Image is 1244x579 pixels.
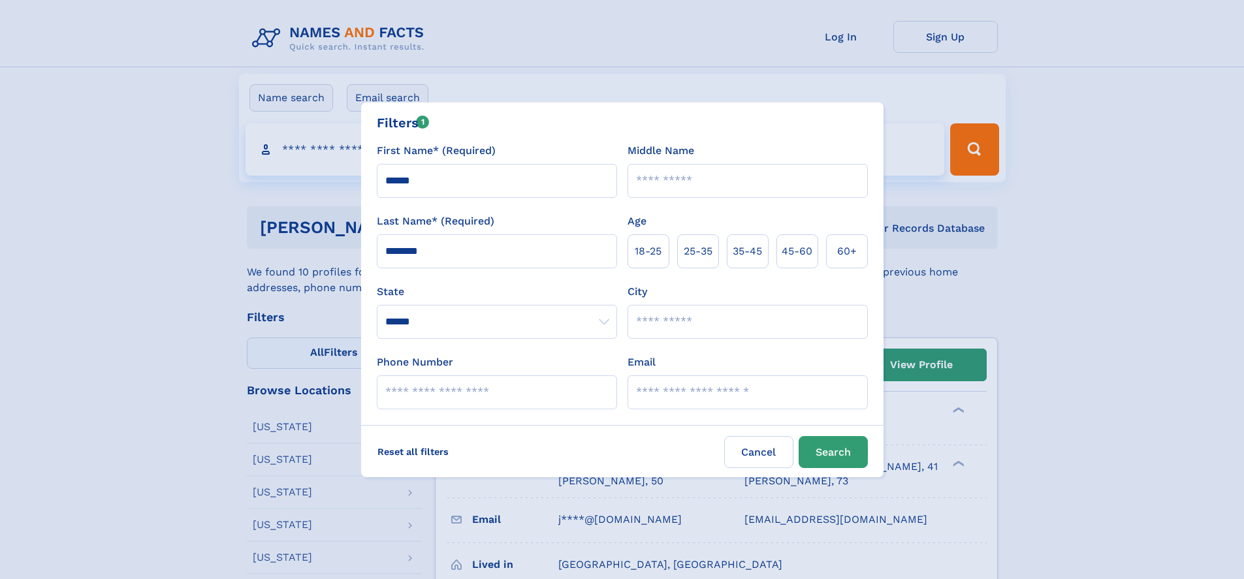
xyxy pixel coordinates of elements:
span: 25‑35 [684,243,712,259]
span: 45‑60 [782,243,812,259]
label: Reset all filters [369,436,457,467]
label: Email [628,354,656,370]
label: Phone Number [377,354,453,370]
label: First Name* (Required) [377,143,496,159]
button: Search [799,436,868,468]
div: Filters [377,113,430,133]
span: 35‑45 [733,243,762,259]
label: Last Name* (Required) [377,213,494,229]
label: Cancel [724,436,793,468]
label: Middle Name [628,143,694,159]
label: City [628,284,647,300]
label: State [377,284,617,300]
span: 18‑25 [635,243,662,259]
span: 60+ [837,243,857,259]
label: Age [628,213,646,229]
